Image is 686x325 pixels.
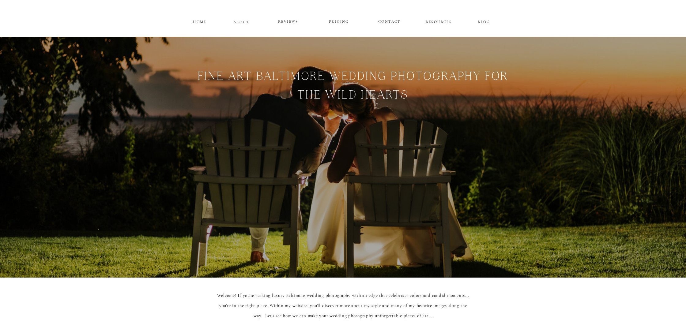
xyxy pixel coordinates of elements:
[270,18,307,25] a: REVIEWS
[425,18,453,24] a: RESOURCES
[192,18,207,24] a: HOME
[321,18,357,25] a: PRICING
[233,19,249,24] a: ABOUT
[470,18,498,24] a: BLOG
[129,69,576,140] h1: Fine Art Baltimore WEDDING pHOTOGRAPHY FOR THE WILD HEARTs
[378,18,401,23] a: CONTACT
